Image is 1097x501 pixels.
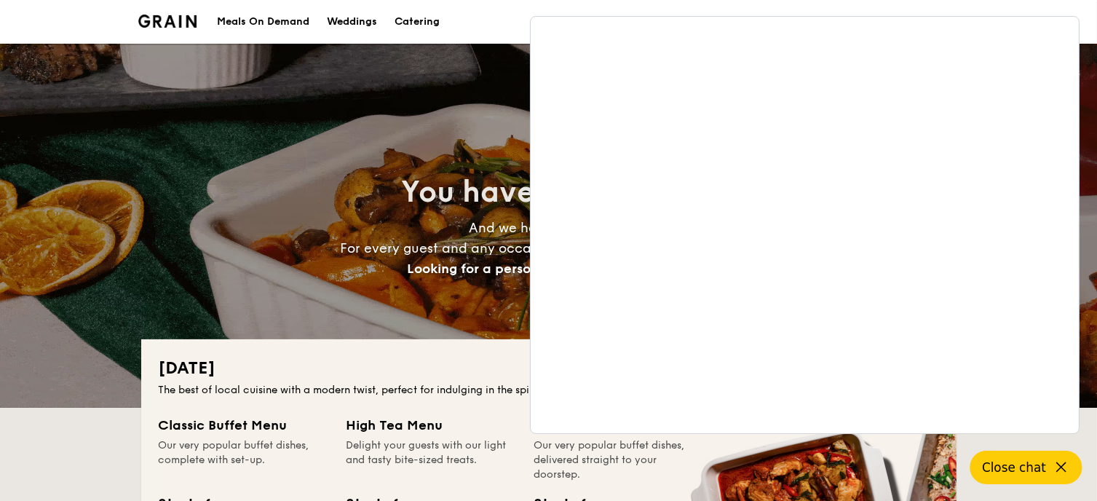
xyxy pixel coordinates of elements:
[138,15,197,28] img: Grain
[159,438,329,482] div: Our very popular buffet dishes, complete with set-up.
[534,438,705,482] div: Our very popular buffet dishes, delivered straight to your doorstep.
[346,415,517,435] div: High Tea Menu
[341,220,757,277] span: And we have great food. For every guest and any occasion, there’s always room for Grain.
[346,438,517,482] div: Delight your guests with our light and tasty bite-sized treats.
[407,261,624,277] span: Looking for a personalised touch?
[159,357,939,380] h2: [DATE]
[970,451,1082,484] button: Close chat
[138,15,197,28] a: Logotype
[982,460,1046,475] span: Close chat
[159,383,939,398] div: The best of local cuisine with a modern twist, perfect for indulging in the spirit of our nation’...
[401,175,696,210] span: You have good taste
[159,415,329,435] div: Classic Buffet Menu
